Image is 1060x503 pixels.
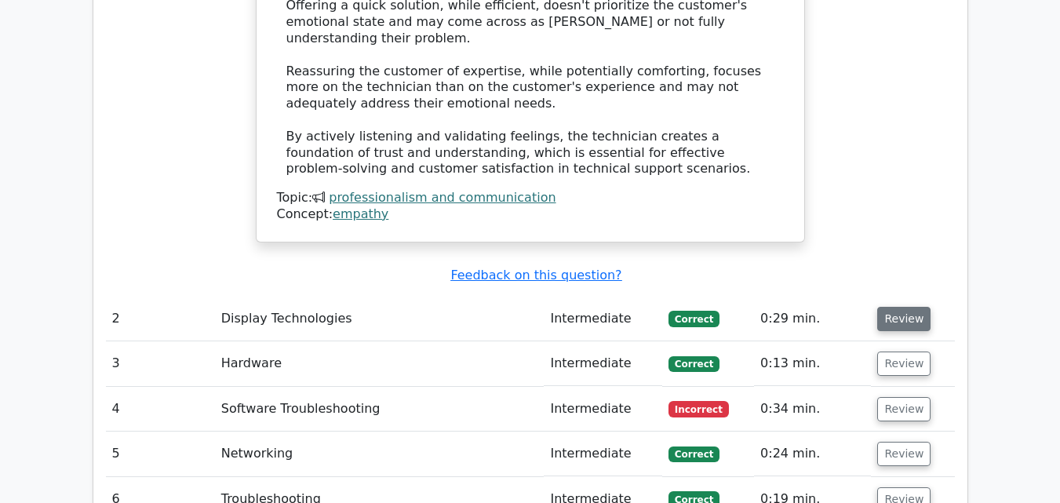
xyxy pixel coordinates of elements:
[877,397,931,421] button: Review
[754,341,871,386] td: 0:13 min.
[106,387,215,432] td: 4
[450,268,621,282] a: Feedback on this question?
[877,352,931,376] button: Review
[106,341,215,386] td: 3
[106,297,215,341] td: 2
[668,447,719,462] span: Correct
[544,297,662,341] td: Intermediate
[668,356,719,372] span: Correct
[544,432,662,476] td: Intermediate
[215,297,545,341] td: Display Technologies
[877,442,931,466] button: Review
[668,311,719,326] span: Correct
[754,432,871,476] td: 0:24 min.
[277,206,784,223] div: Concept:
[215,432,545,476] td: Networking
[329,190,555,205] a: professionalism and communication
[754,387,871,432] td: 0:34 min.
[877,307,931,331] button: Review
[754,297,871,341] td: 0:29 min.
[544,341,662,386] td: Intermediate
[215,341,545,386] td: Hardware
[277,190,784,206] div: Topic:
[106,432,215,476] td: 5
[215,387,545,432] td: Software Troubleshooting
[333,206,388,221] a: empathy
[668,401,729,417] span: Incorrect
[544,387,662,432] td: Intermediate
